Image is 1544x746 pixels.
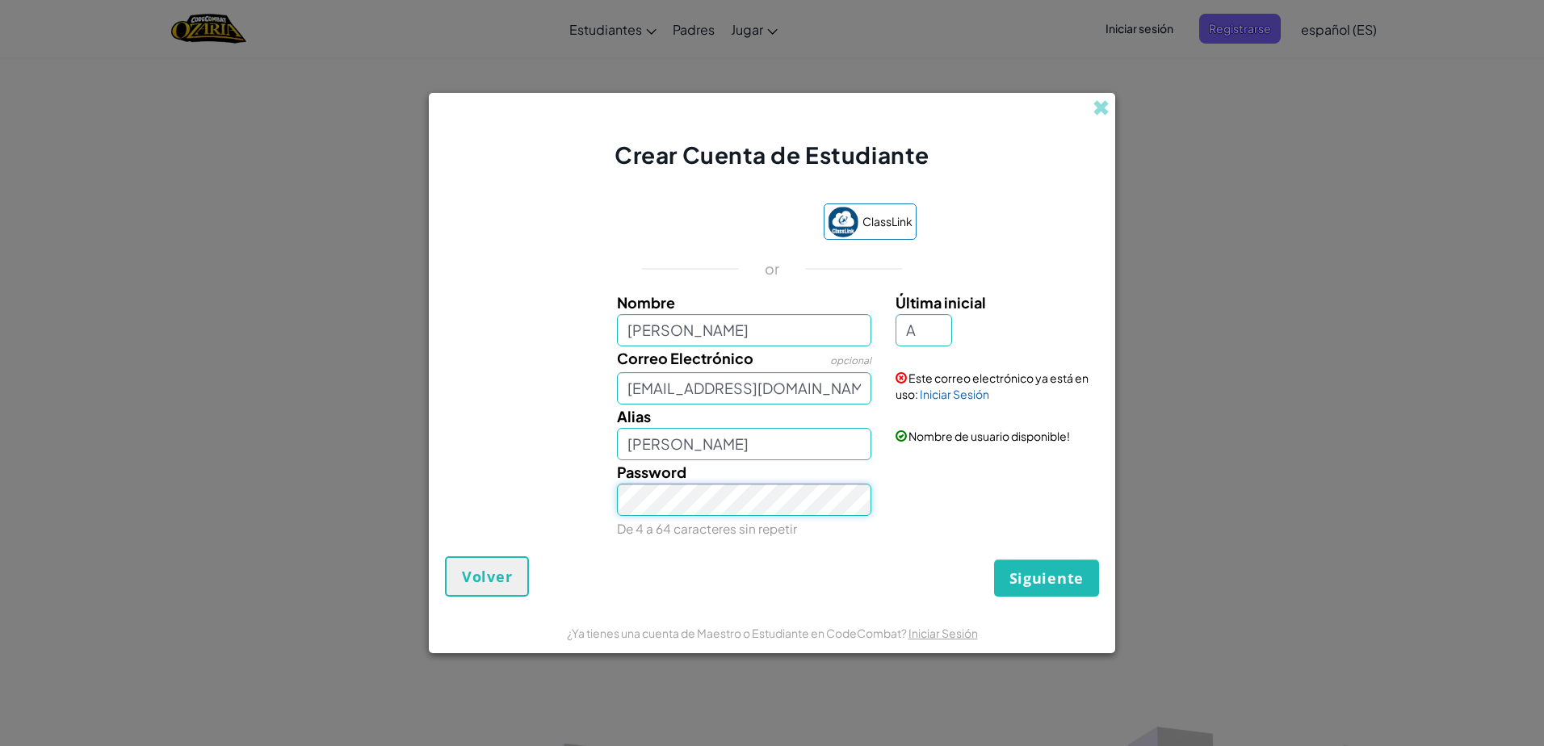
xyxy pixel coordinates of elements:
[617,293,675,312] span: Nombre
[830,354,871,367] span: opcional
[567,626,908,640] span: ¿Ya tienes una cuenta de Maestro o Estudiante en CodeCombat?
[920,387,989,401] a: Iniciar Sesión
[896,293,986,312] span: Última inicial
[619,206,816,241] iframe: Botón Iniciar sesión con Google
[445,556,529,597] button: Volver
[765,259,780,279] p: or
[1009,568,1084,588] span: Siguiente
[615,140,929,169] span: Crear Cuenta de Estudiante
[908,626,978,640] a: Iniciar Sesión
[462,567,512,586] span: Volver
[896,371,1089,401] span: Este correo electrónico ya está en uso:
[862,210,913,233] span: ClassLink
[828,207,858,237] img: classlink-logo-small.png
[994,559,1099,597] button: Siguiente
[617,521,797,536] small: De 4 a 64 caracteres sin repetir
[617,463,686,481] span: Password
[617,407,651,425] span: Alias
[617,349,753,367] span: Correo Electrónico
[908,429,1070,443] span: Nombre de usuario disponible!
